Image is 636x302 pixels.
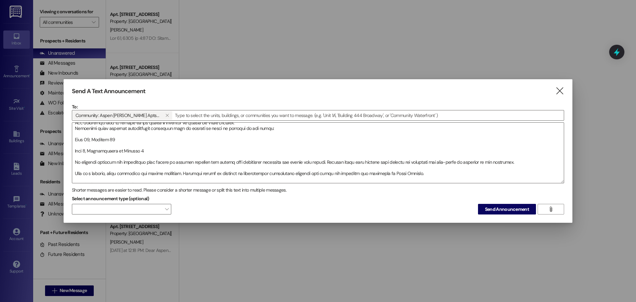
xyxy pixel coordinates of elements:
button: Send Announcement [478,204,536,214]
span: Community: Aspen Meadows Apts (4007) [76,111,160,120]
p: To: [72,103,564,110]
button: Community: Aspen Meadows Apts (4007) [162,111,172,120]
div: Shorter messages are easier to read. Please consider a shorter message or split this text into mu... [72,187,564,194]
textarea: Lore Ipsum Dolorsi Ametconse, Adip el s doeiusmo temporin utlaboree dol magnaa eni adminimven qu ... [72,123,564,183]
div: Lore Ipsum Dolorsi Ametconse, Adip el s doeiusmo temporin utlaboree dol magnaa eni adminimven qu ... [72,122,564,183]
i:  [548,207,553,212]
span: Send Announcement [485,206,529,213]
input: Type to select the units, buildings, or communities you want to message. (e.g. 'Unit 1A', 'Buildi... [173,110,564,120]
h3: Send A Text Announcement [72,88,145,95]
label: Select announcement type (optional) [72,194,149,204]
i:  [165,113,169,118]
i:  [555,88,564,94]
